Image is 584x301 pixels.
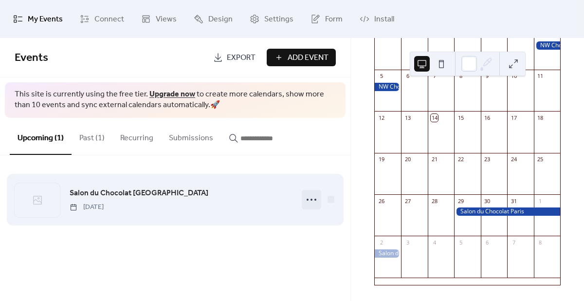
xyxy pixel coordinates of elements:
[72,118,112,154] button: Past (1)
[134,4,184,34] a: Views
[378,73,385,80] div: 5
[454,207,560,216] div: Salon du Chocolat Paris
[303,4,350,34] a: Form
[484,156,491,163] div: 23
[484,73,491,80] div: 9
[431,197,438,205] div: 28
[378,114,385,121] div: 12
[510,156,517,163] div: 24
[404,31,411,38] div: 29
[484,239,491,246] div: 6
[537,239,544,246] div: 8
[431,156,438,163] div: 21
[94,12,124,27] span: Connect
[378,31,385,38] div: 28
[484,114,491,121] div: 16
[510,197,517,205] div: 31
[510,31,517,38] div: 3
[404,156,411,163] div: 20
[208,12,233,27] span: Design
[431,73,438,80] div: 7
[288,52,328,64] span: Add Event
[404,197,411,205] div: 27
[457,31,464,38] div: 1
[156,12,177,27] span: Views
[70,187,208,200] a: Salon du Chocolat [GEOGRAPHIC_DATA]
[6,4,70,34] a: My Events
[378,197,385,205] div: 26
[161,118,221,154] button: Submissions
[378,156,385,163] div: 19
[10,118,72,155] button: Upcoming (1)
[534,41,560,50] div: NW Chocolate Festival
[375,83,401,91] div: NW Chocolate Festival
[457,73,464,80] div: 8
[15,47,48,69] span: Events
[537,114,544,121] div: 18
[242,4,301,34] a: Settings
[267,49,336,66] button: Add Event
[70,202,104,212] span: [DATE]
[457,156,464,163] div: 22
[378,239,385,246] div: 2
[484,31,491,38] div: 2
[404,239,411,246] div: 3
[431,31,438,38] div: 30
[112,118,161,154] button: Recurring
[28,12,63,27] span: My Events
[537,156,544,163] div: 25
[325,12,343,27] span: Form
[510,73,517,80] div: 10
[352,4,401,34] a: Install
[264,12,293,27] span: Settings
[73,4,131,34] a: Connect
[404,73,411,80] div: 6
[457,239,464,246] div: 5
[484,197,491,205] div: 30
[537,197,544,205] div: 1
[186,4,240,34] a: Design
[537,73,544,80] div: 11
[206,49,263,66] a: Export
[537,31,544,38] div: 4
[375,249,401,258] div: Salon du Chocolat Paris
[15,89,336,111] span: This site is currently using the free tier. to create more calendars, show more than 10 events an...
[510,239,517,246] div: 7
[510,114,517,121] div: 17
[227,52,255,64] span: Export
[404,114,411,121] div: 13
[431,239,438,246] div: 4
[70,188,208,199] span: Salon du Chocolat [GEOGRAPHIC_DATA]
[457,197,464,205] div: 29
[457,114,464,121] div: 15
[431,114,438,121] div: 14
[149,87,195,102] a: Upgrade now
[374,12,394,27] span: Install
